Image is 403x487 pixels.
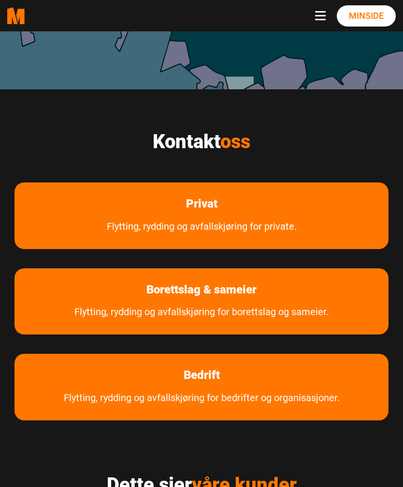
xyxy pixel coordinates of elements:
a: Minside [337,5,396,27]
a: les mer om Privat [172,182,232,225]
button: Navbar toggle button [315,11,330,21]
a: Tjenester vi tilbyr bedrifter og organisasjoner [49,390,354,420]
h2: Kontakt [14,130,389,153]
a: les mer om Bedrift [169,354,234,397]
a: Flytting, rydding og avfallskjøring for private. [92,218,311,249]
span: oss [220,130,250,153]
a: Les mer om Borettslag & sameier [132,268,271,311]
a: Tjenester for borettslag og sameier [60,304,343,334]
